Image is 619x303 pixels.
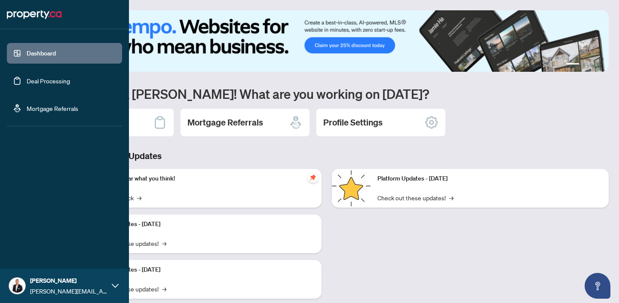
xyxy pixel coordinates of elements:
[308,172,318,183] span: pushpin
[45,10,609,72] img: Slide 0
[162,239,166,248] span: →
[90,265,315,275] p: Platform Updates - [DATE]
[30,276,107,285] span: [PERSON_NAME]
[583,63,586,67] button: 2
[323,116,383,129] h2: Profile Settings
[45,86,609,102] h1: Welcome back [PERSON_NAME]! What are you working on [DATE]?
[7,8,61,21] img: logo
[377,193,454,202] a: Check out these updates!→
[30,286,107,296] span: [PERSON_NAME][EMAIL_ADDRESS][PERSON_NAME][DOMAIN_NAME]
[90,174,315,184] p: We want to hear what you think!
[187,116,263,129] h2: Mortgage Referrals
[27,49,56,57] a: Dashboard
[90,220,315,229] p: Platform Updates - [DATE]
[585,273,610,299] button: Open asap
[590,63,593,67] button: 3
[449,193,454,202] span: →
[377,174,602,184] p: Platform Updates - [DATE]
[332,169,371,208] img: Platform Updates - June 23, 2025
[27,77,70,85] a: Deal Processing
[137,193,141,202] span: →
[9,278,25,294] img: Profile Icon
[566,63,579,67] button: 1
[597,63,600,67] button: 4
[162,284,166,294] span: →
[27,104,78,112] a: Mortgage Referrals
[45,150,609,162] h3: Brokerage & Industry Updates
